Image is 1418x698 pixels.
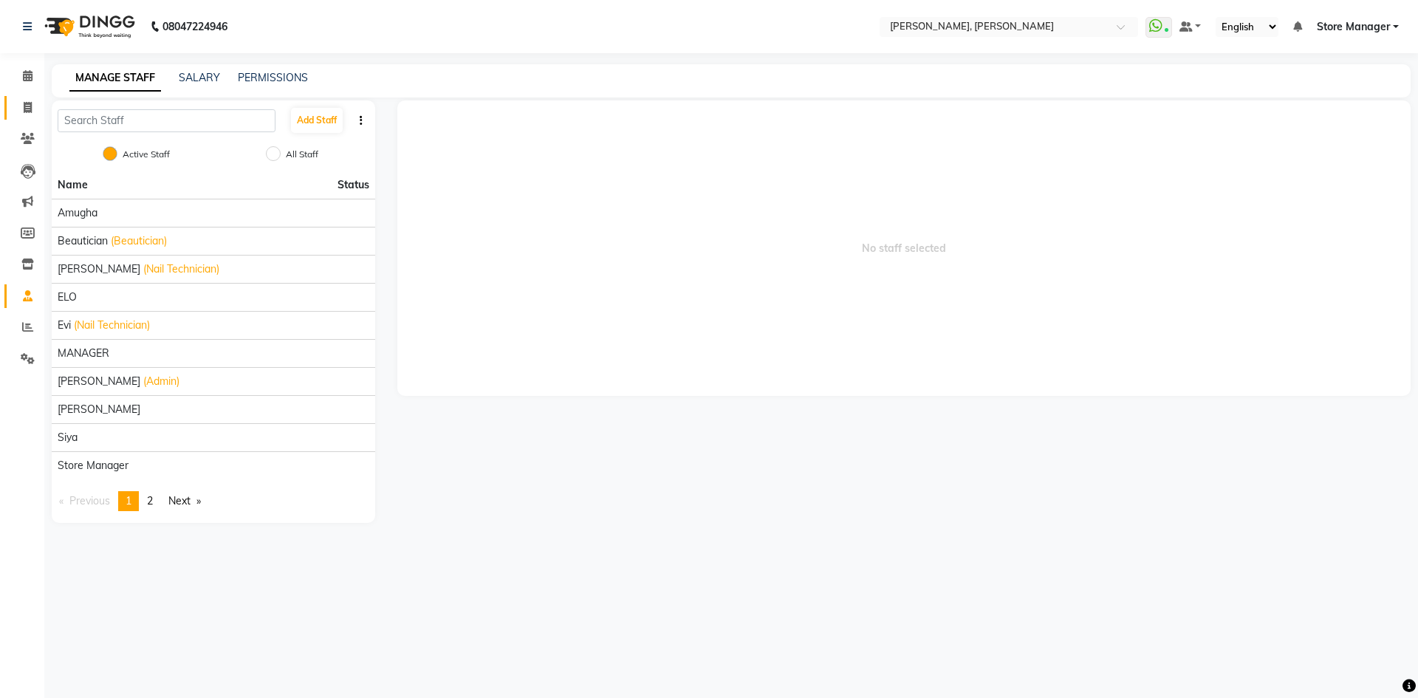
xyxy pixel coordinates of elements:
[69,65,161,92] a: MANAGE STAFF
[58,430,78,445] span: siya
[58,290,77,305] span: ELO
[74,318,150,333] span: (Nail Technician)
[147,494,153,507] span: 2
[58,261,140,277] span: [PERSON_NAME]
[58,346,109,361] span: MANAGER
[69,494,110,507] span: Previous
[58,374,140,389] span: [PERSON_NAME]
[58,233,108,249] span: Beautician
[58,109,275,132] input: Search Staff
[397,100,1411,396] span: No staff selected
[162,6,227,47] b: 08047224946
[291,108,343,133] button: Add Staff
[286,148,318,161] label: All Staff
[58,205,97,221] span: amugha
[179,71,220,84] a: SALARY
[58,458,129,473] span: Store Manager
[58,402,140,417] span: [PERSON_NAME]
[161,491,208,511] a: Next
[1317,19,1390,35] span: Store Manager
[111,233,167,249] span: (Beautician)
[58,318,71,333] span: Evi
[126,494,131,507] span: 1
[38,6,139,47] img: logo
[143,261,219,277] span: (Nail Technician)
[143,374,179,389] span: (Admin)
[238,71,308,84] a: PERMISSIONS
[123,148,170,161] label: Active Staff
[58,178,88,191] span: Name
[338,177,369,193] span: Status
[52,491,375,511] nav: Pagination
